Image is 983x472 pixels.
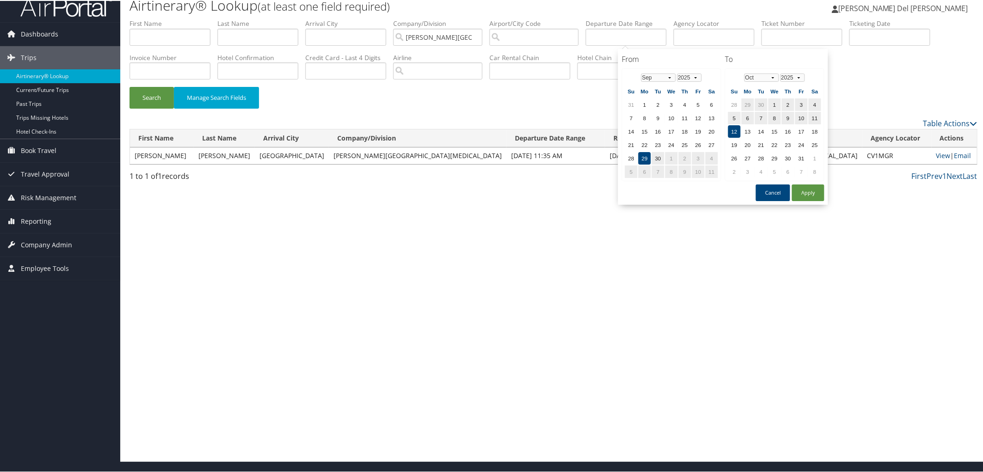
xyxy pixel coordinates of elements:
[809,98,821,110] td: 4
[692,124,705,137] td: 19
[728,111,741,123] td: 5
[625,165,637,177] td: 5
[638,151,651,164] td: 29
[838,2,968,12] span: [PERSON_NAME] Del [PERSON_NAME]
[782,165,794,177] td: 6
[692,84,705,97] th: Fr
[943,170,947,180] a: 1
[622,53,721,63] h4: From
[705,151,718,164] td: 4
[742,151,754,164] td: 27
[21,45,37,68] span: Trips
[130,147,194,163] td: [PERSON_NAME]
[756,184,790,200] button: Cancel
[489,18,586,27] label: Airport/City Code
[782,124,794,137] td: 16
[728,84,741,97] th: Su
[329,129,507,147] th: Company/Division
[652,98,664,110] td: 2
[705,138,718,150] td: 27
[21,209,51,232] span: Reporting
[329,147,507,163] td: [PERSON_NAME][GEOGRAPHIC_DATA][MEDICAL_DATA]
[174,86,259,108] button: Manage Search Fields
[652,124,664,137] td: 16
[742,84,754,97] th: Mo
[158,170,162,180] span: 1
[742,111,754,123] td: 6
[692,138,705,150] td: 26
[665,84,678,97] th: We
[605,129,685,147] th: Return Date: activate to sort column ascending
[507,147,605,163] td: [DATE] 11:35 AM
[755,151,767,164] td: 28
[705,111,718,123] td: 13
[927,170,943,180] a: Prev
[625,98,637,110] td: 31
[665,124,678,137] td: 17
[507,129,605,147] th: Departure Date Range: activate to sort column ascending
[782,111,794,123] td: 9
[768,138,781,150] td: 22
[665,138,678,150] td: 24
[768,111,781,123] td: 8
[679,151,691,164] td: 2
[130,129,194,147] th: First Name: activate to sort column ascending
[755,124,767,137] td: 14
[194,147,255,163] td: [PERSON_NAME]
[923,117,977,128] a: Table Actions
[21,256,69,279] span: Employee Tools
[809,124,821,137] td: 18
[755,98,767,110] td: 30
[692,98,705,110] td: 5
[489,52,577,61] label: Car Rental Chain
[605,147,685,163] td: [DATE] 6:58 PM
[130,18,217,27] label: First Name
[954,150,971,159] a: Email
[782,151,794,164] td: 30
[21,185,76,208] span: Risk Management
[638,165,651,177] td: 6
[932,129,977,147] th: Actions
[768,151,781,164] td: 29
[768,98,781,110] td: 1
[725,53,824,63] h4: To
[665,98,678,110] td: 3
[795,138,808,150] td: 24
[705,84,718,97] th: Sa
[625,84,637,97] th: Su
[638,138,651,150] td: 22
[393,18,489,27] label: Company/Division
[652,165,664,177] td: 7
[809,165,821,177] td: 8
[679,138,691,150] td: 25
[809,138,821,150] td: 25
[728,138,741,150] td: 19
[652,111,664,123] td: 9
[728,151,741,164] td: 26
[638,111,651,123] td: 8
[963,170,977,180] a: Last
[665,165,678,177] td: 8
[625,151,637,164] td: 28
[728,124,741,137] td: 12
[792,184,824,200] button: Apply
[742,138,754,150] td: 20
[21,233,72,256] span: Company Admin
[728,98,741,110] td: 28
[255,129,329,147] th: Arrival City: activate to sort column ascending
[393,52,489,61] label: Airline
[932,147,977,163] td: |
[305,18,393,27] label: Arrival City
[795,84,808,97] th: Fr
[742,98,754,110] td: 29
[761,18,849,27] label: Ticket Number
[755,111,767,123] td: 7
[679,84,691,97] th: Th
[795,124,808,137] td: 17
[130,86,174,108] button: Search
[705,98,718,110] td: 6
[577,52,665,61] label: Hotel Chain
[21,22,58,45] span: Dashboards
[638,124,651,137] td: 15
[652,84,664,97] th: Tu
